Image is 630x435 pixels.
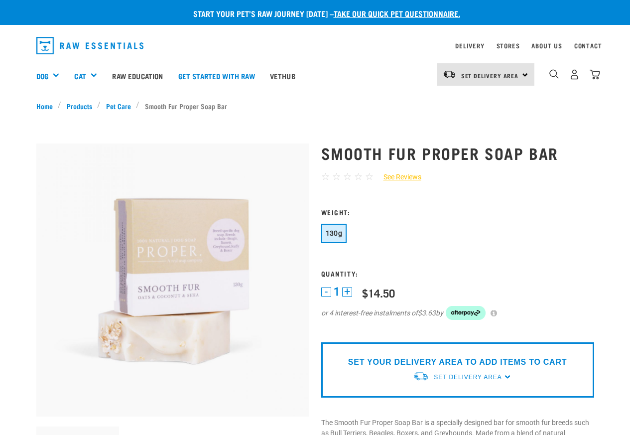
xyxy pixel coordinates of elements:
[531,44,562,47] a: About Us
[321,144,594,162] h1: Smooth Fur Proper Soap Bar
[348,356,567,368] p: SET YOUR DELIVERY AREA TO ADD ITEMS TO CART
[326,229,343,237] span: 130g
[497,44,520,47] a: Stores
[574,44,602,47] a: Contact
[105,56,170,96] a: Raw Education
[321,306,594,320] div: or 4 interest-free instalments of by
[61,101,97,111] a: Products
[443,70,456,79] img: van-moving.png
[36,101,58,111] a: Home
[262,56,303,96] a: Vethub
[321,287,331,297] button: -
[362,287,395,299] div: $14.50
[74,70,86,82] a: Cat
[321,270,594,277] h3: Quantity:
[332,171,341,182] span: ☆
[321,208,594,216] h3: Weight:
[569,69,580,80] img: user.png
[28,33,602,58] nav: dropdown navigation
[171,56,262,96] a: Get started with Raw
[36,144,309,417] img: Smooth fur soap
[446,306,486,320] img: Afterpay
[343,171,352,182] span: ☆
[334,11,460,15] a: take our quick pet questionnaire.
[461,74,519,77] span: Set Delivery Area
[354,171,363,182] span: ☆
[549,69,559,79] img: home-icon-1@2x.png
[374,172,421,182] a: See Reviews
[365,171,374,182] span: ☆
[590,69,600,80] img: home-icon@2x.png
[418,308,436,318] span: $3.63
[321,224,347,243] button: 130g
[342,287,352,297] button: +
[455,44,484,47] a: Delivery
[334,287,340,297] span: 1
[413,371,429,382] img: van-moving.png
[36,101,594,111] nav: breadcrumbs
[321,171,330,182] span: ☆
[36,37,144,54] img: Raw Essentials Logo
[434,374,502,381] span: Set Delivery Area
[101,101,136,111] a: Pet Care
[36,70,48,82] a: Dog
